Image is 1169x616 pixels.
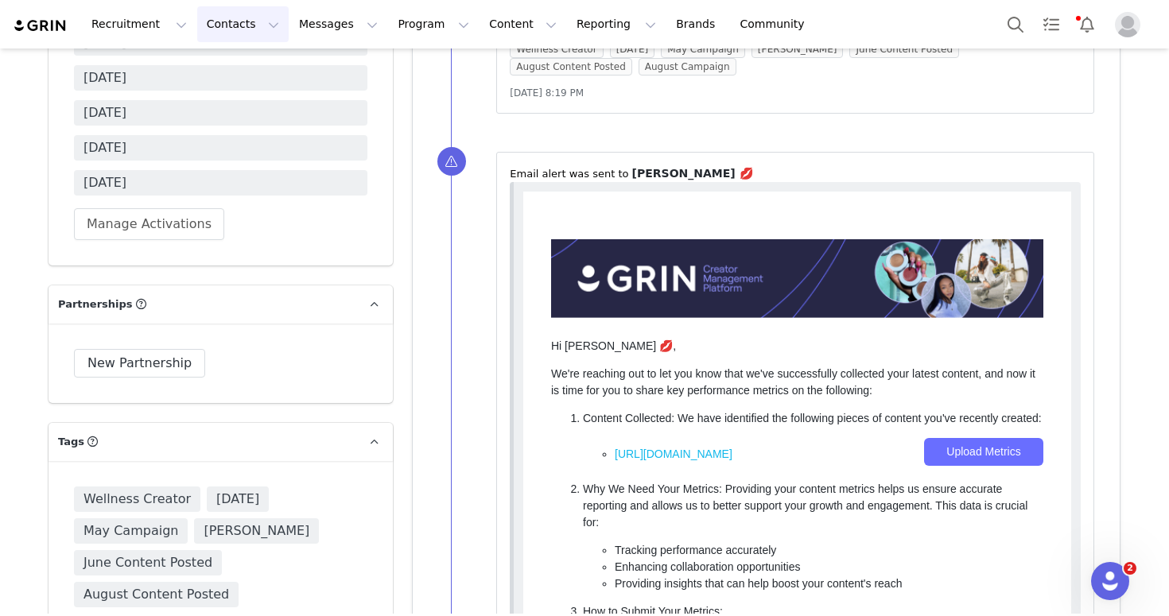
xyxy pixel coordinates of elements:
li: Option 2: Upload a screenshot of your metrics directly to our platform. [91,456,520,473]
span: [DATE] [610,41,655,58]
img: grin logo [13,18,68,33]
span: Tags [58,434,84,450]
p: Content Collected: We have identified the following pieces of content you've recently created: [60,219,520,235]
p: Your participation is vital to maintaining the quality and accuracy of the data we use to support... [28,484,520,534]
img: placeholder-profile.jpg [1115,12,1140,37]
button: Messages [289,6,387,42]
a: Brands [666,6,729,42]
a: Upload Metrics [401,246,520,274]
button: Recruitment [82,6,196,42]
body: Rich Text Area. Press ALT-0 for help. [13,13,653,30]
p: We're reaching out to let you know that we've successfully collected your latest content, and now... [28,174,520,207]
p: Hi [PERSON_NAME] 💋, [28,146,520,163]
p: Thank you for your cooperation and continued collaboration. If you have any questions or need ass... [28,545,520,579]
iframe: Intercom live chat [1091,562,1129,600]
span: May Campaign [661,41,745,58]
a: Community [731,6,821,42]
p: Why We Need Your Metrics: Providing your content metrics helps us ensure accurate reporting and a... [60,289,520,339]
button: Reporting [567,6,666,42]
span: [DATE] 8:19 PM [510,87,584,99]
button: Notifications [1070,6,1105,42]
span: June Content Posted [849,41,959,58]
button: Profile [1105,12,1156,37]
a: [URL][DOMAIN_NAME] [91,246,209,278]
span: August Content Posted [74,582,239,607]
button: Search [998,6,1033,42]
li: Option 1: Manually enter the metrics into our platform UI. [91,440,520,456]
span: August Campaign [639,58,736,76]
span: Wellness Creator [74,486,200,512]
p: ⁨Email⁩ alert was sent to ⁨ ⁩ [510,165,1081,182]
li: Providing insights that can help boost your content's reach [91,384,520,401]
button: Program [388,6,479,42]
span: [PERSON_NAME] 💋 [632,167,753,180]
span: [DATE] [207,486,269,512]
span: [PERSON_NAME] [194,518,319,544]
li: Enhancing collaboration opportunities [91,367,520,384]
li: Tracking performance accurately [91,351,520,367]
p: How to Submit Your Metrics: [60,412,520,428]
button: Manage Activations [74,208,224,240]
span: Wellness Creator [510,41,603,58]
img: Grin [28,48,520,126]
span: [DATE] [83,173,358,192]
span: August Content Posted [510,58,631,76]
button: Content [480,6,566,42]
span: May Campaign [74,518,188,544]
span: [DATE] [83,138,358,157]
span: June Content Posted [74,550,222,575]
button: Contacts [197,6,289,42]
span: [PERSON_NAME] [751,41,844,58]
span: [DATE] [83,68,358,87]
a: Tasks [1034,6,1069,42]
button: New Partnership [74,349,205,378]
span: [DATE] [83,103,358,122]
span: Partnerships [58,296,133,312]
span: 2 [1124,562,1136,575]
